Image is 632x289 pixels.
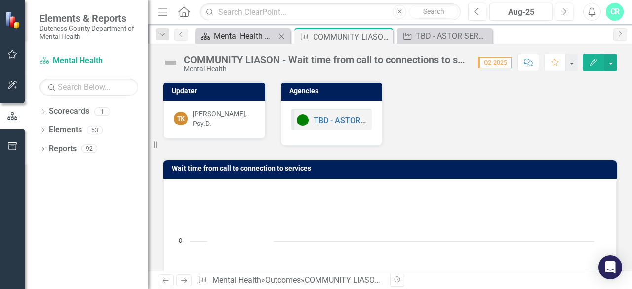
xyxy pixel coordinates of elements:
[409,5,458,19] button: Search
[184,54,468,65] div: COMMUNITY LIASON - Wait time from call to connections to services
[200,3,461,21] input: Search ClearPoint...
[39,24,138,41] small: Dutchess County Department of Mental Health
[598,255,622,279] div: Open Intercom Messenger
[305,275,545,285] div: COMMUNITY LIASON - Wait time from call to connections to services
[198,275,383,286] div: » »
[179,236,182,245] text: 0
[172,165,612,172] h3: Wait time from call to connection to services
[193,109,255,128] div: [PERSON_NAME], Psy.D.
[214,30,276,42] div: Mental Health Home Page
[489,3,553,21] button: Aug-25
[49,143,77,155] a: Reports
[81,145,97,153] div: 92
[39,79,138,96] input: Search Below...
[313,31,391,43] div: COMMUNITY LIASON - Wait time from call to connections to services
[265,275,301,285] a: Outcomes
[4,10,23,29] img: ClearPoint Strategy
[184,65,468,73] div: Mental Health
[39,12,138,24] span: Elements & Reports
[416,30,490,42] div: TBD - ASTOR SERVICES FOR CHILDREN & FAMILIES - Children and Youth Clinics - 16020
[606,3,624,21] button: CR
[174,112,188,125] div: TK
[49,124,82,136] a: Elements
[172,87,260,95] h3: Updater
[423,7,444,15] span: Search
[197,30,276,42] a: Mental Health Home Page
[163,55,179,71] img: Not Defined
[314,116,626,125] a: TBD - ASTOR SERVICES FOR CHILDREN & FAMILIES - Children and Youth Clinics - 16020
[212,275,261,285] a: Mental Health
[94,107,110,116] div: 1
[289,87,378,95] h3: Agencies
[399,30,490,42] a: TBD - ASTOR SERVICES FOR CHILDREN & FAMILIES - Children and Youth Clinics - 16020
[478,57,512,68] span: Q2-2025
[39,55,138,67] a: Mental Health
[49,106,89,117] a: Scorecards
[493,6,549,18] div: Aug-25
[297,114,309,126] img: Active
[87,126,103,134] div: 53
